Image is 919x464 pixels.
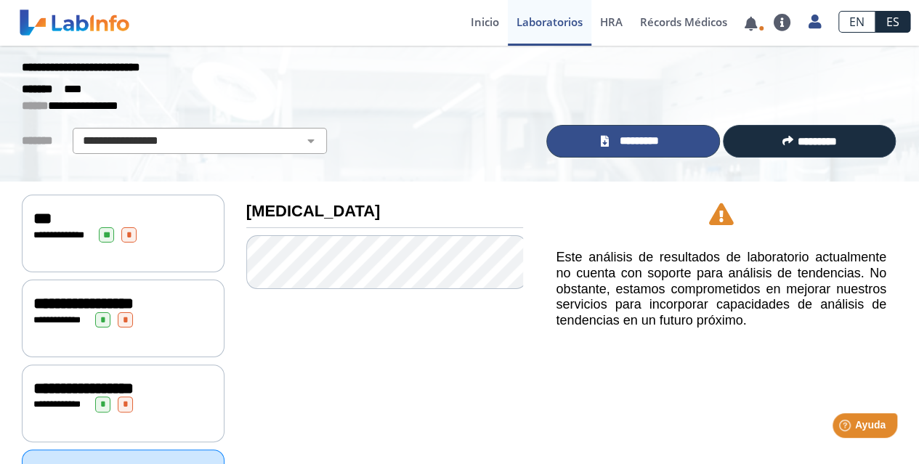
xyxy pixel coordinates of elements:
a: ES [875,11,910,33]
h5: Este análisis de resultados de laboratorio actualmente no cuenta con soporte para análisis de ten... [556,250,886,328]
b: [MEDICAL_DATA] [246,202,381,220]
a: EN [838,11,875,33]
iframe: Help widget launcher [790,407,903,448]
span: HRA [600,15,623,29]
